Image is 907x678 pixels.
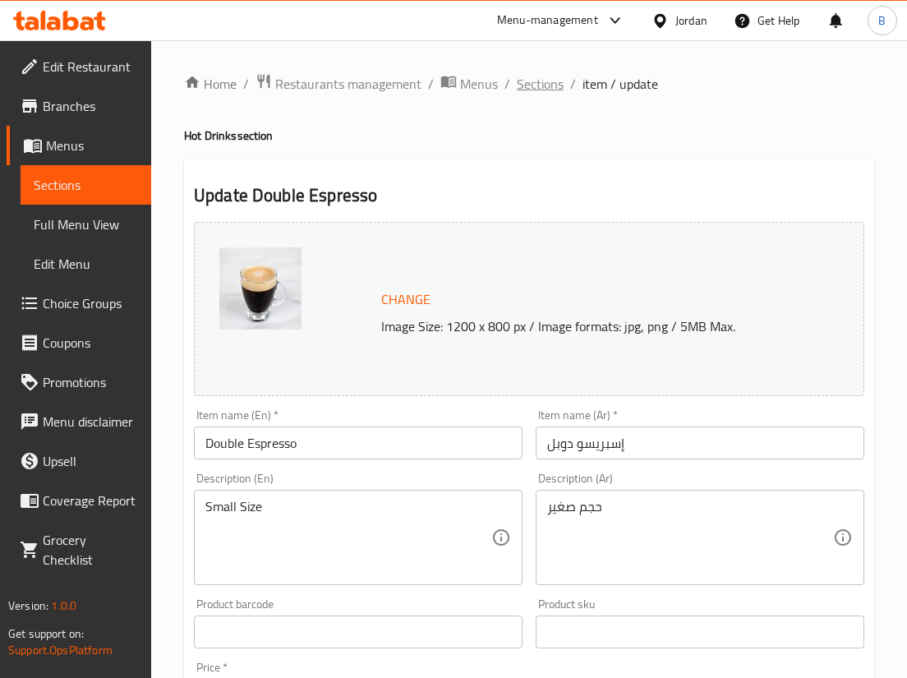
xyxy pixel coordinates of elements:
[375,283,437,316] button: Change
[8,595,48,616] span: Version:
[381,288,430,311] span: Change
[440,73,498,95] a: Menus
[219,247,302,330] img: D_Espresso638889626200643952.jpg
[34,254,138,274] span: Edit Menu
[194,183,864,208] h2: Update Double Espresso
[460,74,498,94] span: Menus
[7,402,151,441] a: Menu disclaimer
[7,441,151,481] a: Upsell
[7,126,151,165] a: Menus
[675,12,707,30] div: Jordan
[8,623,84,644] span: Get support on:
[184,74,237,94] a: Home
[536,616,864,648] input: Please enter product sku
[504,74,510,94] li: /
[34,214,138,234] span: Full Menu View
[7,47,151,86] a: Edit Restaurant
[194,427,523,459] input: Enter name En
[43,96,138,116] span: Branches
[21,165,151,205] a: Sections
[43,412,138,431] span: Menu disclaimer
[21,205,151,244] a: Full Menu View
[43,333,138,353] span: Coupons
[375,316,839,336] p: Image Size: 1200 x 800 px / Image formats: jpg, png / 5MB Max.
[570,74,576,94] li: /
[43,372,138,392] span: Promotions
[547,499,833,577] textarea: حجم صغير
[43,491,138,510] span: Coverage Report
[497,11,598,30] div: Menu-management
[536,427,864,459] input: Enter name Ar
[256,73,421,95] a: Restaurants management
[8,639,113,661] a: Support.OpsPlatform
[205,499,491,577] textarea: Small Size
[21,244,151,284] a: Edit Menu
[34,175,138,195] span: Sections
[43,293,138,313] span: Choice Groups
[46,136,138,155] span: Menus
[43,57,138,76] span: Edit Restaurant
[51,595,76,616] span: 1.0.0
[582,74,658,94] span: item / update
[184,73,874,95] nav: breadcrumb
[194,616,523,648] input: Please enter product barcode
[243,74,249,94] li: /
[428,74,434,94] li: /
[43,530,138,570] span: Grocery Checklist
[7,520,151,579] a: Grocery Checklist
[7,86,151,126] a: Branches
[7,284,151,323] a: Choice Groups
[7,362,151,402] a: Promotions
[878,12,886,30] span: B
[7,323,151,362] a: Coupons
[184,127,874,144] h4: Hot Drinks section
[43,451,138,471] span: Upsell
[275,74,421,94] span: Restaurants management
[7,481,151,520] a: Coverage Report
[517,74,564,94] a: Sections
